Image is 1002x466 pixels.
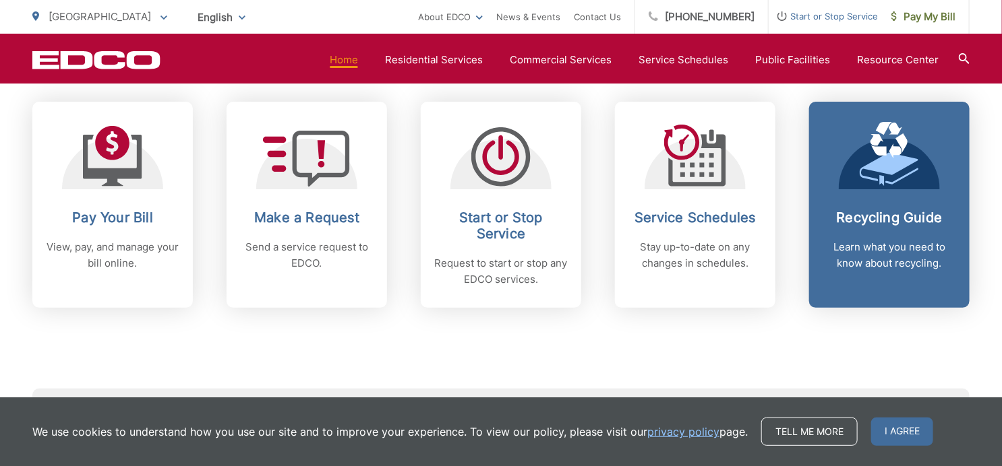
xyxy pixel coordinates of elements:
[647,424,719,440] a: privacy policy
[809,102,970,308] a: Recycling Guide Learn what you need to know about recycling.
[32,424,748,440] p: We use cookies to understand how you use our site and to improve your experience. To view our pol...
[628,239,762,271] p: Stay up-to-date on any changes in schedules.
[639,52,728,68] a: Service Schedules
[240,209,374,226] h2: Make a Request
[46,209,179,226] h2: Pay Your Bill
[434,209,568,242] h2: Start or Stop Service
[510,52,612,68] a: Commercial Services
[187,5,256,29] span: English
[891,9,955,25] span: Pay My Bill
[227,102,387,308] a: Make a Request Send a service request to EDCO.
[49,10,151,23] span: [GEOGRAPHIC_DATA]
[418,9,483,25] a: About EDCO
[330,52,358,68] a: Home
[240,239,374,271] p: Send a service request to EDCO.
[628,209,762,226] h2: Service Schedules
[755,52,830,68] a: Public Facilities
[434,255,568,288] p: Request to start or stop any EDCO services.
[823,239,956,271] p: Learn what you need to know about recycling.
[857,52,939,68] a: Resource Center
[46,239,179,271] p: View, pay, and manage your bill online.
[823,209,956,226] h2: Recycling Guide
[385,52,483,68] a: Residential Services
[761,418,858,446] a: Tell me more
[32,51,160,69] a: EDCD logo. Return to the homepage.
[496,9,560,25] a: News & Events
[574,9,621,25] a: Contact Us
[871,418,933,446] span: I agree
[32,102,193,308] a: Pay Your Bill View, pay, and manage your bill online.
[615,102,775,308] a: Service Schedules Stay up-to-date on any changes in schedules.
